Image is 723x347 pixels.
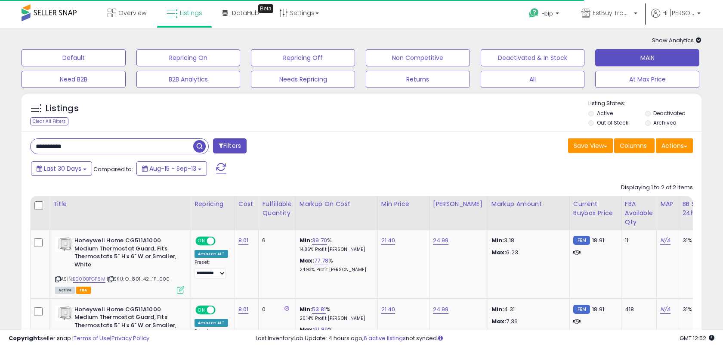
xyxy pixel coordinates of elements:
div: 6 [262,237,289,244]
div: ASIN: [55,237,184,293]
small: FBM [573,305,590,314]
small: FBM [573,236,590,245]
div: seller snap | | [9,334,149,343]
p: 20.14% Profit [PERSON_NAME] [300,316,371,322]
span: OFF [214,306,228,313]
a: 6 active listings [364,334,406,342]
button: Repricing Off [251,49,355,66]
span: 18.91 [592,236,604,244]
span: Columns [620,141,647,150]
i: Get Help [528,8,539,19]
div: 11 [625,237,650,244]
button: Need B2B [22,71,126,88]
span: ON [196,306,207,313]
a: 8.01 [238,305,249,314]
span: Compared to: [93,165,133,173]
div: BB Share 24h. [683,200,714,218]
strong: Min: [491,305,504,313]
a: 21.40 [381,305,395,314]
label: Deactivated [653,109,686,117]
a: 39.70 [312,236,327,245]
div: Markup Amount [491,200,566,209]
span: FBA [76,287,91,294]
p: Listing States: [588,100,701,108]
b: Honeywell Home CG511A1000 Medium Thermostat Guard, Fits Thermostats 5" H x 6" W or Smaller, White [74,306,179,340]
h5: Listings [46,103,79,115]
span: 18.91 [592,305,604,313]
a: 21.40 [381,236,395,245]
a: 53.81 [312,305,326,314]
b: Max: [300,325,315,334]
a: Terms of Use [74,334,110,342]
b: Min: [300,236,312,244]
label: Out of Stock [597,119,628,126]
button: At Max Price [595,71,699,88]
a: 24.99 [433,236,449,245]
span: OFF [214,238,228,245]
div: Amazon AI * [195,319,228,327]
p: 7.36 [491,318,563,325]
div: Last InventoryLab Update: 4 hours ago, not synced. [256,334,714,343]
th: The percentage added to the cost of goods (COGS) that forms the calculator for Min & Max prices. [296,196,377,230]
div: FBA Available Qty [625,200,653,227]
a: Hi [PERSON_NAME] [651,9,701,28]
span: Aug-15 - Sep-13 [149,164,196,173]
button: Columns [614,138,655,153]
span: Last 30 Days [44,164,81,173]
div: Displaying 1 to 2 of 2 items [621,184,693,192]
div: MAP [660,200,675,209]
strong: Min: [491,236,504,244]
a: N/A [660,236,670,245]
a: N/A [660,305,670,314]
strong: Max: [491,317,507,325]
button: Needs Repricing [251,71,355,88]
button: Deactivated & In Stock [481,49,585,66]
div: Min Price [381,200,426,209]
a: B000BPGP6M [73,275,105,283]
a: Privacy Policy [111,334,149,342]
div: Amazon AI * [195,250,228,258]
span: Hi [PERSON_NAME] [662,9,695,17]
b: Honeywell Home CG511A1000 Medium Thermostat Guard, Fits Thermostats 5" H x 6" W or Smaller, White [74,237,179,271]
span: 2025-10-14 12:52 GMT [680,334,714,342]
div: Current Buybox Price [573,200,618,218]
span: DataHub [232,9,259,17]
p: 14.86% Profit [PERSON_NAME] [300,247,371,253]
div: % [300,306,371,322]
div: [PERSON_NAME] [433,200,484,209]
button: Non Competitive [366,49,470,66]
div: Repricing [195,200,231,209]
div: Fulfillable Quantity [262,200,292,218]
div: Preset: [195,259,228,279]
p: 3.18 [491,237,563,244]
span: All listings currently available for purchase on Amazon [55,287,75,294]
button: All [481,71,585,88]
a: Help [522,1,568,28]
button: Actions [656,138,693,153]
strong: Max: [491,248,507,256]
a: 77.78 [314,256,328,265]
div: % [300,257,371,273]
p: 24.93% Profit [PERSON_NAME] [300,267,371,273]
span: EstBuy Trading [593,9,631,17]
label: Active [597,109,613,117]
span: Show Analytics [652,36,701,44]
button: MAIN [595,49,699,66]
a: 24.99 [433,305,449,314]
strong: Copyright [9,334,40,342]
span: ON [196,238,207,245]
button: Last 30 Days [31,161,92,176]
div: 418 [625,306,650,313]
div: 31% [683,237,711,244]
button: Filters [213,138,247,153]
div: Clear All Filters [30,117,68,125]
button: Aug-15 - Sep-13 [136,161,207,176]
p: 4.31 [491,306,563,313]
button: Returns [366,71,470,88]
span: Listings [180,9,202,17]
div: 31% [683,306,711,313]
img: 41tYi1C48KS._SL40_.jpg [55,237,72,252]
span: Overview [118,9,146,17]
a: 91.89 [314,325,328,334]
img: 41tYi1C48KS._SL40_.jpg [55,306,72,321]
